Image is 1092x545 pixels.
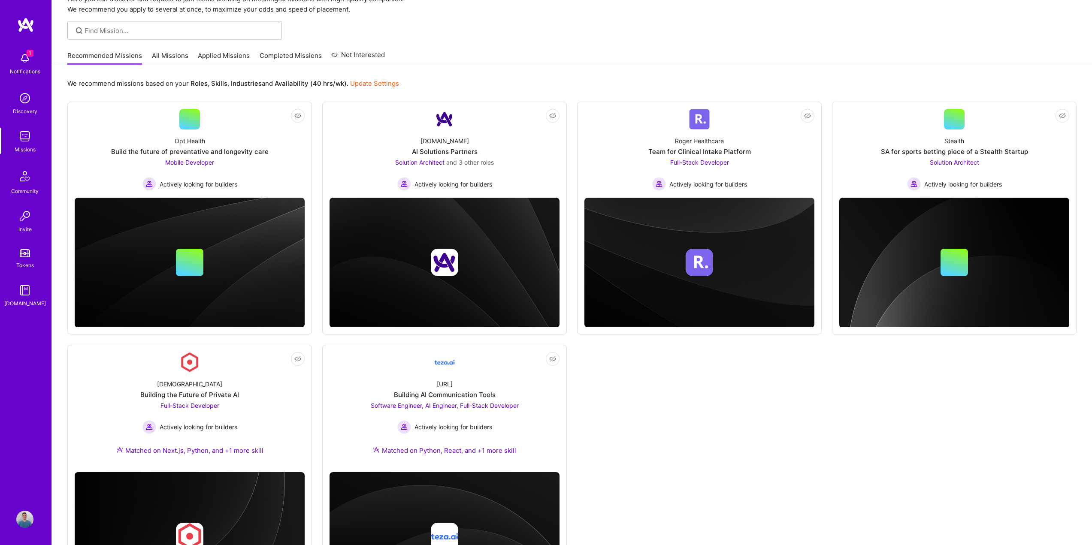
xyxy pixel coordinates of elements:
[420,136,469,145] div: [DOMAIN_NAME]
[4,299,46,308] div: [DOMAIN_NAME]
[371,402,519,409] span: Software Engineer, AI Engineer, Full-Stack Developer
[67,79,399,88] p: We recommend missions based on your , , and .
[689,109,710,129] img: Company Logo
[165,159,214,166] span: Mobile Developer
[160,402,219,409] span: Full-Stack Developer
[179,352,200,373] img: Company Logo
[16,511,33,528] img: User Avatar
[13,107,37,116] div: Discovery
[16,90,33,107] img: discovery
[20,249,30,257] img: tokens
[930,159,979,166] span: Solution Architect
[675,136,724,145] div: Roger Healthcare
[414,422,492,431] span: Actively looking for builders
[75,352,305,465] a: Company Logo[DEMOGRAPHIC_DATA]Building the Future of Private AIFull-Stack Developer Actively look...
[670,159,729,166] span: Full-Stack Developer
[331,50,385,65] a: Not Interested
[175,136,205,145] div: Opt Health
[431,249,458,276] img: Company logo
[142,420,156,434] img: Actively looking for builders
[198,51,250,65] a: Applied Missions
[27,50,33,57] span: 1
[394,390,496,399] div: Building AI Communication Tools
[85,26,275,35] input: Find Mission...
[16,282,33,299] img: guide book
[839,109,1069,191] a: StealthSA for sports betting piece of a Stealth StartupSolution Architect Actively looking for bu...
[648,147,751,156] div: Team for Clinical Intake Platform
[330,352,560,465] a: Company Logo[URL]Building AI Communication ToolsSoftware Engineer, AI Engineer, Full-Stack Develo...
[330,109,560,191] a: Company Logo[DOMAIN_NAME]AI Solutions PartnersSolution Architect and 3 other rolesActively lookin...
[116,446,263,455] div: Matched on Next.js, Python, and +1 more skill
[652,177,666,191] img: Actively looking for builders
[11,187,39,196] div: Community
[446,159,494,166] span: and 3 other roles
[944,136,964,145] div: Stealth
[14,511,36,528] a: User Avatar
[907,177,921,191] img: Actively looking for builders
[231,79,262,87] b: Industries
[839,198,1069,328] img: cover
[1059,112,1066,119] i: icon EyeClosed
[116,446,123,453] img: Ateam Purple Icon
[15,145,36,154] div: Missions
[111,147,269,156] div: Build the future of preventative and longevity care
[140,390,239,399] div: Building the Future of Private AI
[397,177,411,191] img: Actively looking for builders
[16,208,33,225] img: Invite
[686,249,713,276] img: Company logo
[67,51,142,65] a: Recommended Missions
[191,79,208,87] b: Roles
[294,112,301,119] i: icon EyeClosed
[350,79,399,87] a: Update Settings
[10,67,40,76] div: Notifications
[584,198,814,328] img: cover
[16,128,33,145] img: teamwork
[75,198,305,328] img: cover
[584,109,814,191] a: Company LogoRoger HealthcareTeam for Clinical Intake PlatformFull-Stack Developer Actively lookin...
[549,355,556,362] i: icon EyeClosed
[260,51,322,65] a: Completed Missions
[74,26,84,36] i: icon SearchGrey
[924,180,1002,189] span: Actively looking for builders
[669,180,747,189] span: Actively looking for builders
[160,180,237,189] span: Actively looking for builders
[75,109,305,191] a: Opt HealthBuild the future of preventative and longevity careMobile Developer Actively looking fo...
[373,446,516,455] div: Matched on Python, React, and +1 more skill
[412,147,478,156] div: AI Solutions Partners
[549,112,556,119] i: icon EyeClosed
[142,177,156,191] img: Actively looking for builders
[437,379,453,388] div: [URL]
[160,422,237,431] span: Actively looking for builders
[16,50,33,67] img: bell
[881,147,1028,156] div: SA for sports betting piece of a Stealth Startup
[434,352,455,373] img: Company Logo
[152,51,188,65] a: All Missions
[294,355,301,362] i: icon EyeClosed
[804,112,811,119] i: icon EyeClosed
[434,109,455,129] img: Company Logo
[275,79,347,87] b: Availability (40 hrs/wk)
[414,180,492,189] span: Actively looking for builders
[211,79,227,87] b: Skills
[157,379,222,388] div: [DEMOGRAPHIC_DATA]
[16,261,34,270] div: Tokens
[18,225,32,234] div: Invite
[373,446,380,453] img: Ateam Purple Icon
[15,166,35,187] img: Community
[17,17,34,33] img: logo
[395,159,445,166] span: Solution Architect
[330,198,560,328] img: cover
[397,420,411,434] img: Actively looking for builders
